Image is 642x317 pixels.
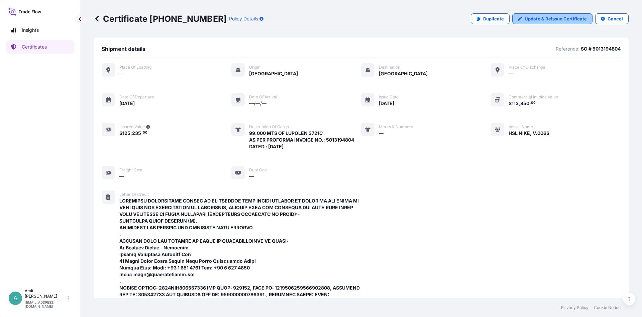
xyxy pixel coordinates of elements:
[249,94,277,100] span: Date of arrival
[119,100,135,107] span: [DATE]
[25,288,66,299] p: Amit [PERSON_NAME]
[119,70,124,77] span: —
[249,70,298,77] span: [GEOGRAPHIC_DATA]
[509,101,512,106] span: $
[531,102,536,104] span: 00
[143,132,147,134] span: 00
[512,101,519,106] span: 113
[119,124,145,130] span: Insured Value
[509,94,558,100] span: Commercial Invoice Value
[509,70,513,77] span: —
[119,65,151,70] span: Place of Loading
[122,131,130,136] span: 125
[6,23,75,37] a: Insights
[119,94,154,100] span: Date of departure
[530,102,531,104] span: .
[249,167,268,173] span: Duty Cost
[379,94,399,100] span: Issue Date
[94,13,226,24] p: Certificate [PHONE_NUMBER]
[379,124,413,130] span: Marks & Numbers
[509,130,549,137] span: HSL NIKE, V.006S
[13,295,17,302] span: A
[594,305,621,310] a: Cookie Notice
[525,15,587,22] p: Update & Reissue Certificate
[249,130,361,150] span: 99.000 MTS OF LUPOLEN 3721C AS PER PROFORMA INVOICE NO.: 5013194804 DATED : [DATE]
[483,15,504,22] p: Duplicate
[471,13,510,24] a: Duplicate
[119,131,122,136] span: $
[595,13,629,24] button: Cancel
[130,131,132,136] span: ,
[132,131,141,136] span: 235
[249,100,266,107] span: —/—/—
[519,101,520,106] span: ,
[509,124,533,130] span: Vessel Name
[556,46,579,52] p: Reference:
[608,15,623,22] p: Cancel
[520,101,529,106] span: 850
[6,40,75,54] a: Certificates
[249,65,260,70] span: Origin
[512,13,593,24] a: Update & Reissue Certificate
[119,167,142,173] span: Freight Cost
[22,44,47,50] p: Certificates
[119,192,149,197] span: Letter of Credit
[509,65,545,70] span: Place of discharge
[25,300,66,308] p: [EMAIL_ADDRESS][DOMAIN_NAME]
[102,46,145,52] span: Shipment details
[379,100,394,107] span: [DATE]
[141,132,142,134] span: .
[229,15,258,22] p: Policy Details
[22,27,39,33] p: Insights
[249,173,254,180] span: —
[561,305,588,310] a: Privacy Policy
[581,46,621,52] p: SO # 5013194804
[379,130,384,137] span: —
[119,173,124,180] span: —
[379,70,428,77] span: [GEOGRAPHIC_DATA]
[379,65,400,70] span: Destination
[249,124,289,130] span: Description of cargo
